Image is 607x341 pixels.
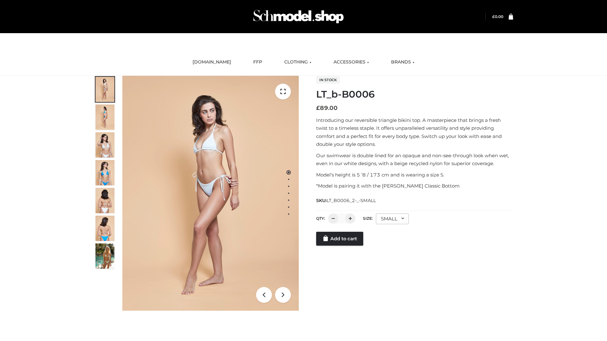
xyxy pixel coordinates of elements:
a: £0.00 [492,14,503,19]
span: LT_B0006_2-_-SMALL [327,198,376,203]
a: Add to cart [316,232,363,246]
span: SKU: [316,197,377,204]
img: ArielClassicBikiniTop_CloudNine_AzureSky_OW114ECO_4-scaled.jpg [95,160,114,185]
img: ArielClassicBikiniTop_CloudNine_AzureSky_OW114ECO_2-scaled.jpg [95,105,114,130]
p: *Model is pairing it with the [PERSON_NAME] Classic Bottom [316,182,513,190]
a: BRANDS [386,55,419,69]
a: [DOMAIN_NAME] [188,55,236,69]
img: ArielClassicBikiniTop_CloudNine_AzureSky_OW114ECO_8-scaled.jpg [95,216,114,241]
span: In stock [316,76,340,84]
p: Introducing our reversible triangle bikini top. A masterpiece that brings a fresh twist to a time... [316,116,513,148]
img: ArielClassicBikiniTop_CloudNine_AzureSky_OW114ECO_1-scaled.jpg [95,77,114,102]
img: ArielClassicBikiniTop_CloudNine_AzureSky_OW114ECO_7-scaled.jpg [95,188,114,213]
bdi: 89.00 [316,105,338,111]
bdi: 0.00 [492,14,503,19]
a: FFP [248,55,267,69]
label: Size: [363,216,373,221]
p: Our swimwear is double lined for an opaque and non-see-through look when wet, even in our white d... [316,152,513,168]
p: Model’s height is 5 ‘8 / 173 cm and is wearing a size S. [316,171,513,179]
img: Schmodel Admin 964 [251,4,346,29]
label: QTY: [316,216,325,221]
img: Arieltop_CloudNine_AzureSky2.jpg [95,243,114,269]
img: ArielClassicBikiniTop_CloudNine_AzureSky_OW114ECO_3-scaled.jpg [95,132,114,158]
a: ACCESSORIES [329,55,374,69]
img: ArielClassicBikiniTop_CloudNine_AzureSky_OW114ECO_1 [122,76,299,311]
span: £ [316,105,320,111]
div: SMALL [376,213,409,224]
span: £ [492,14,495,19]
a: CLOTHING [279,55,316,69]
h1: LT_b-B0006 [316,89,513,100]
